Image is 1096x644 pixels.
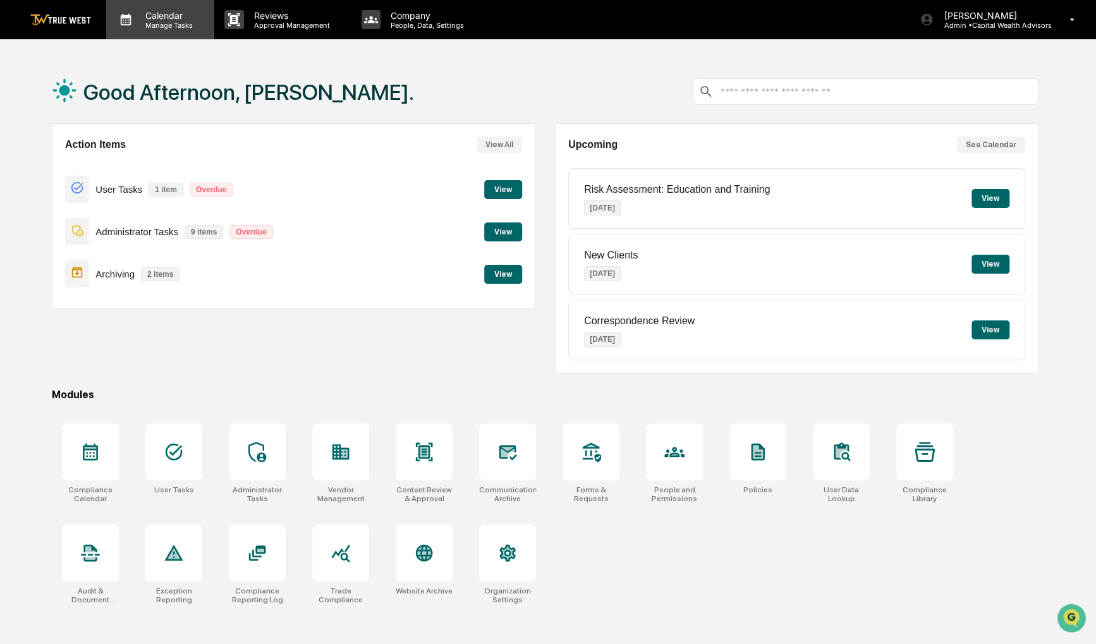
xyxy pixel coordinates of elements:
div: Website Archive [396,586,453,595]
div: Audit & Document Logs [62,586,119,604]
div: Compliance Reporting Log [229,586,286,604]
button: View [971,255,1009,274]
h2: Upcoming [568,139,618,150]
p: Admin • Capital Wealth Advisors [934,21,1051,30]
p: 1 item [149,183,183,197]
p: [DATE] [584,332,621,347]
p: [PERSON_NAME] [934,10,1051,21]
img: 8933085812038_c878075ebb4cc5468115_72.jpg [27,96,49,119]
div: Organization Settings [479,586,536,604]
div: 🖐️ [13,225,23,235]
p: New Clients [584,250,638,261]
button: View [971,189,1009,208]
p: 2 items [141,267,180,281]
img: logo [30,14,91,26]
button: Start new chat [215,100,230,115]
a: View [484,225,522,237]
p: How can we help? [13,26,230,46]
h1: Good Afternoon, [PERSON_NAME]. [83,80,414,105]
div: Compliance Calendar [62,485,119,503]
p: Risk Assessment: Education and Training [584,184,770,195]
button: See all [196,137,230,152]
div: Compliance Library [896,485,953,503]
div: Past conversations [13,140,85,150]
p: Company [381,10,470,21]
a: Powered byPylon [89,278,153,288]
button: View All [477,137,522,153]
div: Trade Compliance [312,586,369,604]
div: 🗄️ [92,225,102,235]
p: Overdue [190,183,233,197]
p: User Tasks [95,184,142,195]
button: View [484,265,522,284]
button: View [971,320,1009,339]
a: View [484,183,522,195]
p: Reviews [244,10,336,21]
img: Sigrid Alegria [13,159,33,179]
div: Administrator Tasks [229,485,286,503]
p: Overdue [229,225,273,239]
div: Start new chat [57,96,207,109]
button: View [484,222,522,241]
p: [DATE] [584,200,621,216]
div: We're available if you need us! [57,109,174,119]
div: User Data Lookup [813,485,870,503]
p: Manage Tasks [135,21,199,30]
p: Administrator Tasks [95,226,178,237]
a: 🔎Data Lookup [8,243,85,265]
h2: Action Items [65,139,126,150]
span: [PERSON_NAME] [39,171,102,181]
img: 1746055101610-c473b297-6a78-478c-a979-82029cc54cd1 [13,96,35,119]
button: View [484,180,522,199]
a: View [484,267,522,279]
div: Exception Reporting [145,586,202,604]
p: Correspondence Review [584,315,695,327]
span: Attestations [104,224,157,236]
div: People and Permissions [646,485,703,503]
a: 🖐️Preclearance [8,219,87,241]
div: User Tasks [154,485,194,494]
p: People, Data, Settings [381,21,470,30]
p: 9 items [185,225,223,239]
div: Modules [52,389,1038,401]
span: Preclearance [25,224,82,236]
span: Pylon [126,279,153,288]
span: • [105,171,109,181]
div: Policies [743,485,772,494]
p: Calendar [135,10,199,21]
p: Approval Management [244,21,336,30]
p: Archiving [95,269,135,279]
p: [DATE] [584,266,621,281]
div: 🔎 [13,249,23,259]
div: Vendor Management [312,485,369,503]
button: See Calendar [957,137,1025,153]
div: Content Review & Approval [396,485,453,503]
span: Data Lookup [25,248,80,260]
a: 🗄️Attestations [87,219,162,241]
iframe: Open customer support [1056,602,1090,636]
span: [DATE] [112,171,138,181]
div: Forms & Requests [563,485,619,503]
div: Communications Archive [479,485,536,503]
